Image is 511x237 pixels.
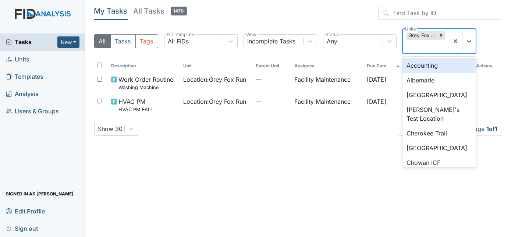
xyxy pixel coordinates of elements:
[367,76,386,83] span: [DATE]
[398,122,419,136] a: First
[291,72,364,94] td: Facility Maintenance
[402,88,476,102] div: [GEOGRAPHIC_DATA]
[6,205,45,217] span: Edit Profile
[57,36,79,48] button: New
[168,37,189,46] div: All FIDs
[248,37,296,46] div: Incomplete Tasks
[6,188,74,199] span: Signed in as [PERSON_NAME]
[118,97,153,113] span: HVAC PM HVAC PM FALL
[134,6,187,16] h5: All Tasks
[486,125,497,132] strong: 1 of 1
[466,122,502,136] span: Page
[94,6,128,16] h5: My Tasks
[118,75,173,91] span: Work Order Routine Washing Machine
[402,155,476,170] div: Chowan ICF
[402,73,476,88] div: Albemarle
[171,7,187,15] span: 1470
[378,6,502,20] input: Find Task by ID
[402,102,476,126] div: [PERSON_NAME]'s Test Location
[184,75,246,84] span: Location : Grey Fox Run
[402,58,476,73] div: Accounting
[118,106,153,113] small: HVAC PM FALL
[110,34,136,48] button: Tasks
[402,141,476,155] div: [GEOGRAPHIC_DATA]
[291,60,364,72] th: Assignee
[94,34,158,48] div: Type filter
[6,223,38,234] span: Sign out
[6,106,59,117] span: Users & Groups
[6,88,39,100] span: Analysis
[181,60,253,72] th: Toggle SortBy
[398,122,502,136] nav: task-pagination
[6,38,57,46] a: Tasks
[94,34,111,48] button: All
[108,60,181,72] th: Toggle SortBy
[6,54,29,65] span: Units
[256,97,288,106] span: —
[118,84,173,91] small: Washing Machine
[97,63,102,67] input: Toggle All Rows Selected
[135,34,158,48] button: Tags
[253,60,291,72] th: Toggle SortBy
[327,37,338,46] div: Any
[184,97,246,106] span: Location : Grey Fox Run
[6,71,43,82] span: Templates
[473,60,502,72] th: Actions
[364,60,403,72] th: Toggle SortBy
[98,124,123,133] div: Show 30
[407,31,437,40] div: Grey Fox Run
[367,98,386,105] span: [DATE]
[291,94,364,116] td: Facility Maintenance
[256,75,288,84] span: —
[402,126,476,141] div: Cherokee Trail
